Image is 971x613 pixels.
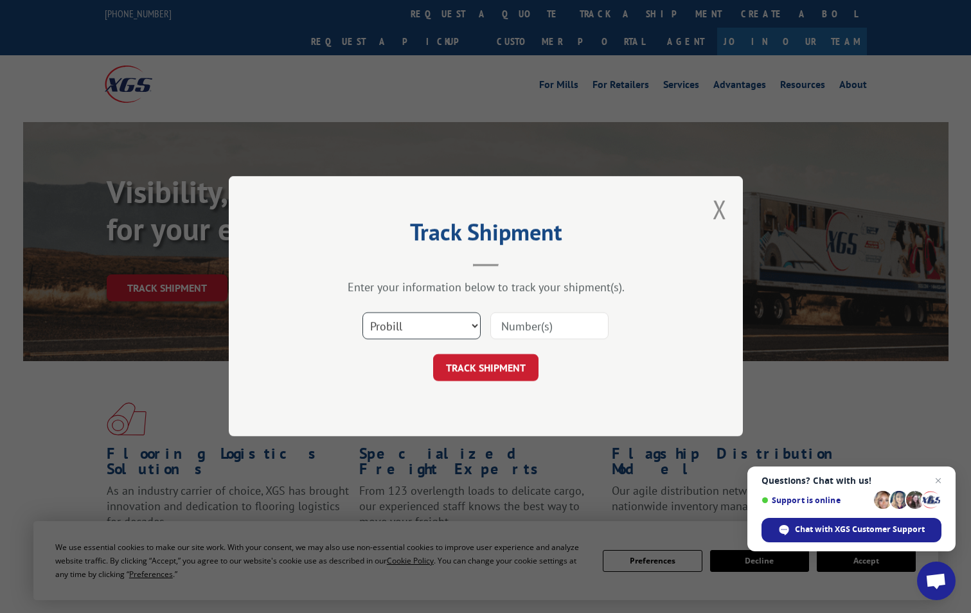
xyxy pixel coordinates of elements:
input: Number(s) [490,313,609,340]
div: Open chat [917,562,956,600]
button: Close modal [713,192,727,226]
h2: Track Shipment [293,223,679,247]
span: Close chat [931,473,946,488]
div: Chat with XGS Customer Support [762,518,941,542]
button: TRACK SHIPMENT [433,355,539,382]
span: Chat with XGS Customer Support [795,524,925,535]
span: Support is online [762,495,869,505]
span: Questions? Chat with us! [762,475,941,486]
div: Enter your information below to track your shipment(s). [293,280,679,295]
